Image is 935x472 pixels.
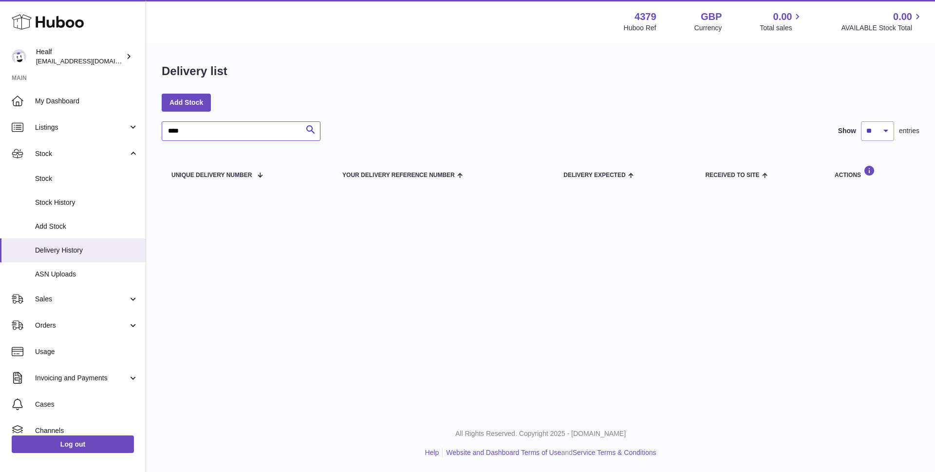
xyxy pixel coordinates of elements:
[443,448,656,457] li: and
[35,400,138,409] span: Cases
[446,449,561,456] a: Website and Dashboard Terms of Use
[12,435,134,453] a: Log out
[162,63,227,79] h1: Delivery list
[35,295,128,304] span: Sales
[35,347,138,356] span: Usage
[635,10,656,23] strong: 4379
[563,172,625,178] span: Delivery Expected
[573,449,656,456] a: Service Terms & Conditions
[35,198,138,207] span: Stock History
[838,126,856,136] label: Show
[35,123,128,132] span: Listings
[425,449,439,456] a: Help
[35,270,138,279] span: ASN Uploads
[760,23,803,33] span: Total sales
[841,10,923,33] a: 0.00 AVAILABLE Stock Total
[705,172,759,178] span: Received to Site
[35,174,138,183] span: Stock
[35,97,138,106] span: My Dashboard
[841,23,923,33] span: AVAILABLE Stock Total
[701,10,722,23] strong: GBP
[35,374,128,383] span: Invoicing and Payments
[35,222,138,231] span: Add Stock
[35,246,138,255] span: Delivery History
[760,10,803,33] a: 0.00 Total sales
[835,165,910,178] div: Actions
[694,23,722,33] div: Currency
[171,172,252,178] span: Unique Delivery Number
[35,149,128,158] span: Stock
[36,57,143,65] span: [EMAIL_ADDRESS][DOMAIN_NAME]
[899,126,919,136] span: entries
[154,429,927,438] p: All Rights Reserved. Copyright 2025 - [DOMAIN_NAME]
[893,10,912,23] span: 0.00
[342,172,455,178] span: Your Delivery Reference Number
[35,426,138,435] span: Channels
[162,94,211,111] a: Add Stock
[773,10,792,23] span: 0.00
[35,321,128,330] span: Orders
[624,23,656,33] div: Huboo Ref
[36,47,124,66] div: Healf
[12,49,26,64] img: lestat@healf.com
